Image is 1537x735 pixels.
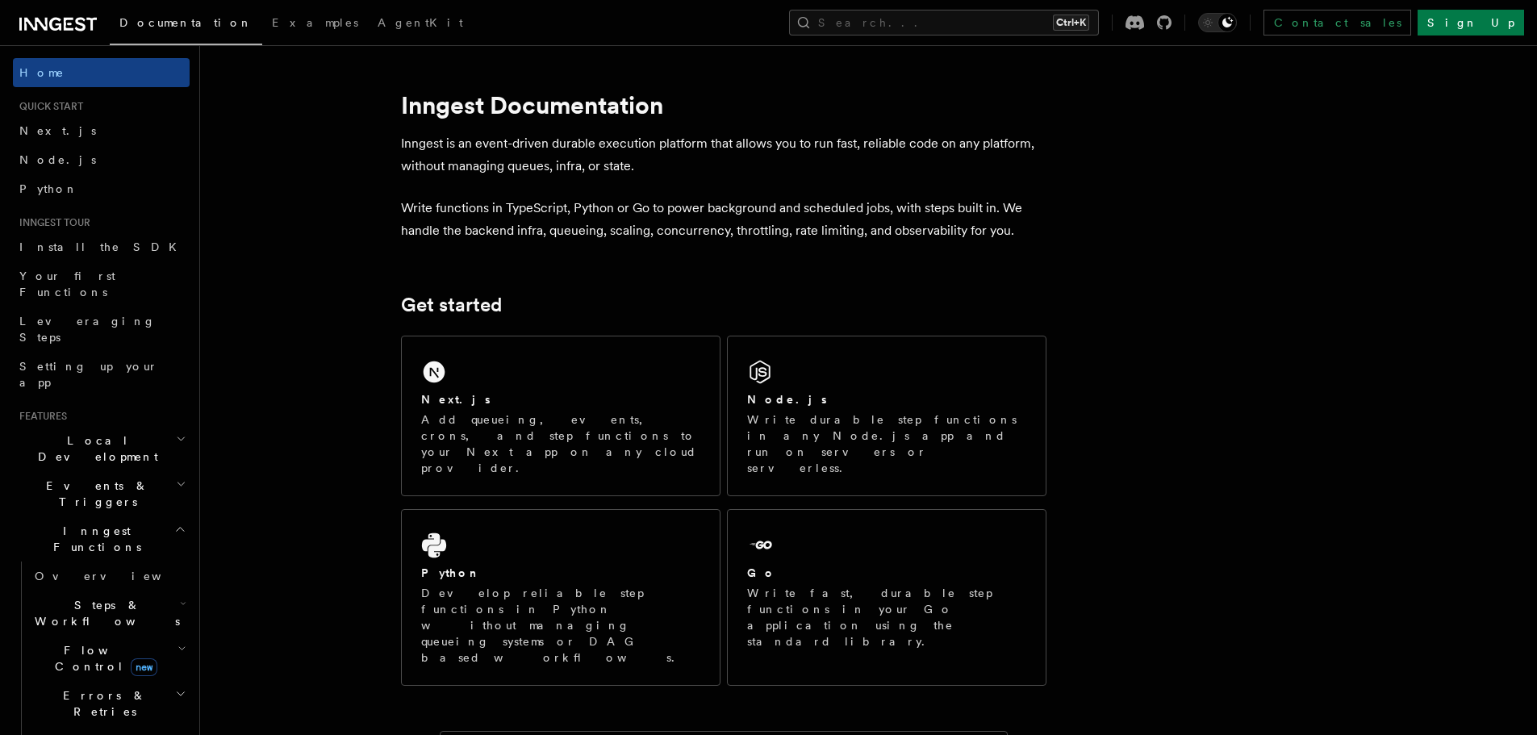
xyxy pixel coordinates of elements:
[747,411,1026,476] p: Write durable step functions in any Node.js app and run on servers or serverless.
[1198,13,1237,32] button: Toggle dark mode
[13,471,190,516] button: Events & Triggers
[110,5,262,45] a: Documentation
[28,591,190,636] button: Steps & Workflows
[368,5,473,44] a: AgentKit
[28,681,190,726] button: Errors & Retries
[28,687,175,720] span: Errors & Retries
[421,585,700,666] p: Develop reliable step functions in Python without managing queueing systems or DAG based workflows.
[401,132,1046,177] p: Inngest is an event-driven durable execution platform that allows you to run fast, reliable code ...
[19,153,96,166] span: Node.js
[119,16,253,29] span: Documentation
[747,391,827,407] h2: Node.js
[19,124,96,137] span: Next.js
[401,509,720,686] a: PythonDevelop reliable step functions in Python without managing queueing systems or DAG based wo...
[131,658,157,676] span: new
[13,145,190,174] a: Node.js
[13,352,190,397] a: Setting up your app
[13,432,176,465] span: Local Development
[1053,15,1089,31] kbd: Ctrl+K
[401,294,502,316] a: Get started
[13,58,190,87] a: Home
[35,570,201,583] span: Overview
[13,100,83,113] span: Quick start
[13,232,190,261] a: Install the SDK
[13,116,190,145] a: Next.js
[401,336,720,496] a: Next.jsAdd queueing, events, crons, and step functions to your Next app on any cloud provider.
[262,5,368,44] a: Examples
[13,261,190,307] a: Your first Functions
[789,10,1099,35] button: Search...Ctrl+K
[747,585,1026,649] p: Write fast, durable step functions in your Go application using the standard library.
[13,174,190,203] a: Python
[28,636,190,681] button: Flow Controlnew
[13,426,190,471] button: Local Development
[747,565,776,581] h2: Go
[28,562,190,591] a: Overview
[19,269,115,299] span: Your first Functions
[13,478,176,510] span: Events & Triggers
[421,411,700,476] p: Add queueing, events, crons, and step functions to your Next app on any cloud provider.
[421,391,491,407] h2: Next.js
[378,16,463,29] span: AgentKit
[13,516,190,562] button: Inngest Functions
[13,523,174,555] span: Inngest Functions
[19,360,158,389] span: Setting up your app
[19,182,78,195] span: Python
[28,642,178,674] span: Flow Control
[272,16,358,29] span: Examples
[421,565,481,581] h2: Python
[1418,10,1524,35] a: Sign Up
[19,240,186,253] span: Install the SDK
[13,307,190,352] a: Leveraging Steps
[1263,10,1411,35] a: Contact sales
[19,315,156,344] span: Leveraging Steps
[401,90,1046,119] h1: Inngest Documentation
[19,65,65,81] span: Home
[727,509,1046,686] a: GoWrite fast, durable step functions in your Go application using the standard library.
[28,597,180,629] span: Steps & Workflows
[727,336,1046,496] a: Node.jsWrite durable step functions in any Node.js app and run on servers or serverless.
[13,410,67,423] span: Features
[401,197,1046,242] p: Write functions in TypeScript, Python or Go to power background and scheduled jobs, with steps bu...
[13,216,90,229] span: Inngest tour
